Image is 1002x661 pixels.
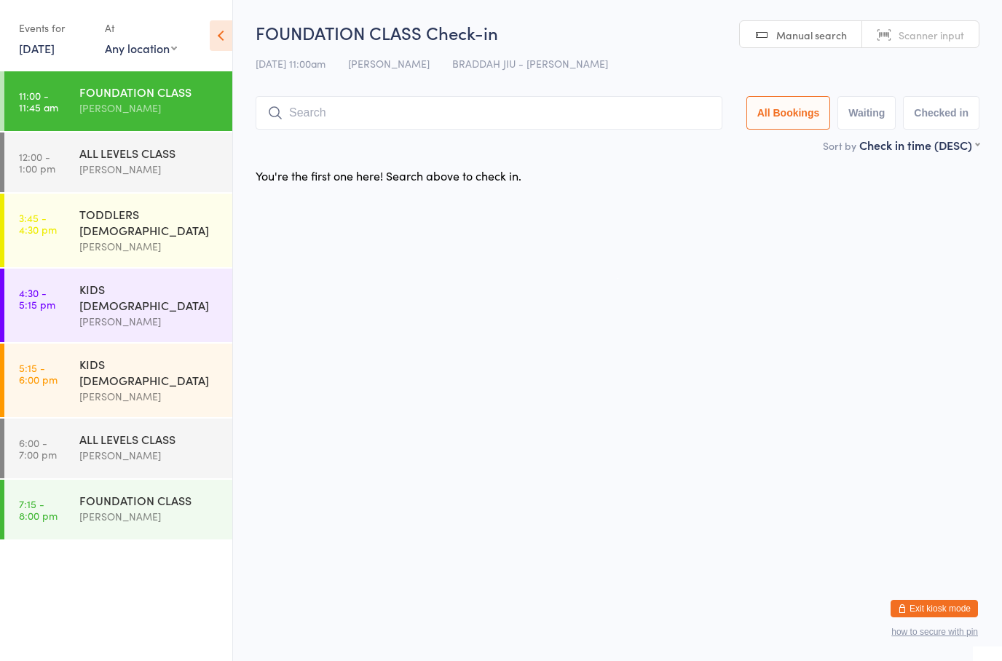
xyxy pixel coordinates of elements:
[256,56,326,71] span: [DATE] 11:00am
[79,508,220,525] div: [PERSON_NAME]
[4,344,232,417] a: 5:15 -6:00 pmKIDS [DEMOGRAPHIC_DATA][PERSON_NAME]
[19,498,58,521] time: 7:15 - 8:00 pm
[19,437,57,460] time: 6:00 - 7:00 pm
[4,480,232,539] a: 7:15 -8:00 pmFOUNDATION CLASS[PERSON_NAME]
[452,56,608,71] span: BRADDAH JIU - [PERSON_NAME]
[256,96,722,130] input: Search
[19,151,55,174] time: 12:00 - 1:00 pm
[4,132,232,192] a: 12:00 -1:00 pmALL LEVELS CLASS[PERSON_NAME]
[4,71,232,131] a: 11:00 -11:45 amFOUNDATION CLASS[PERSON_NAME]
[19,362,58,385] time: 5:15 - 6:00 pm
[79,281,220,313] div: KIDS [DEMOGRAPHIC_DATA]
[859,137,979,153] div: Check in time (DESC)
[79,388,220,405] div: [PERSON_NAME]
[79,145,220,161] div: ALL LEVELS CLASS
[4,269,232,342] a: 4:30 -5:15 pmKIDS [DEMOGRAPHIC_DATA][PERSON_NAME]
[79,447,220,464] div: [PERSON_NAME]
[256,20,979,44] h2: FOUNDATION CLASS Check-in
[256,167,521,183] div: You're the first one here! Search above to check in.
[79,492,220,508] div: FOUNDATION CLASS
[105,16,177,40] div: At
[19,40,55,56] a: [DATE]
[746,96,831,130] button: All Bookings
[19,90,58,113] time: 11:00 - 11:45 am
[891,627,978,637] button: how to secure with pin
[79,238,220,255] div: [PERSON_NAME]
[79,313,220,330] div: [PERSON_NAME]
[79,100,220,116] div: [PERSON_NAME]
[79,356,220,388] div: KIDS [DEMOGRAPHIC_DATA]
[903,96,979,130] button: Checked in
[823,138,856,153] label: Sort by
[79,431,220,447] div: ALL LEVELS CLASS
[19,287,55,310] time: 4:30 - 5:15 pm
[19,16,90,40] div: Events for
[79,84,220,100] div: FOUNDATION CLASS
[4,419,232,478] a: 6:00 -7:00 pmALL LEVELS CLASS[PERSON_NAME]
[79,206,220,238] div: TODDLERS [DEMOGRAPHIC_DATA]
[348,56,430,71] span: [PERSON_NAME]
[891,600,978,617] button: Exit kiosk mode
[4,194,232,267] a: 3:45 -4:30 pmTODDLERS [DEMOGRAPHIC_DATA][PERSON_NAME]
[899,28,964,42] span: Scanner input
[837,96,896,130] button: Waiting
[79,161,220,178] div: [PERSON_NAME]
[776,28,847,42] span: Manual search
[19,212,57,235] time: 3:45 - 4:30 pm
[105,40,177,56] div: Any location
